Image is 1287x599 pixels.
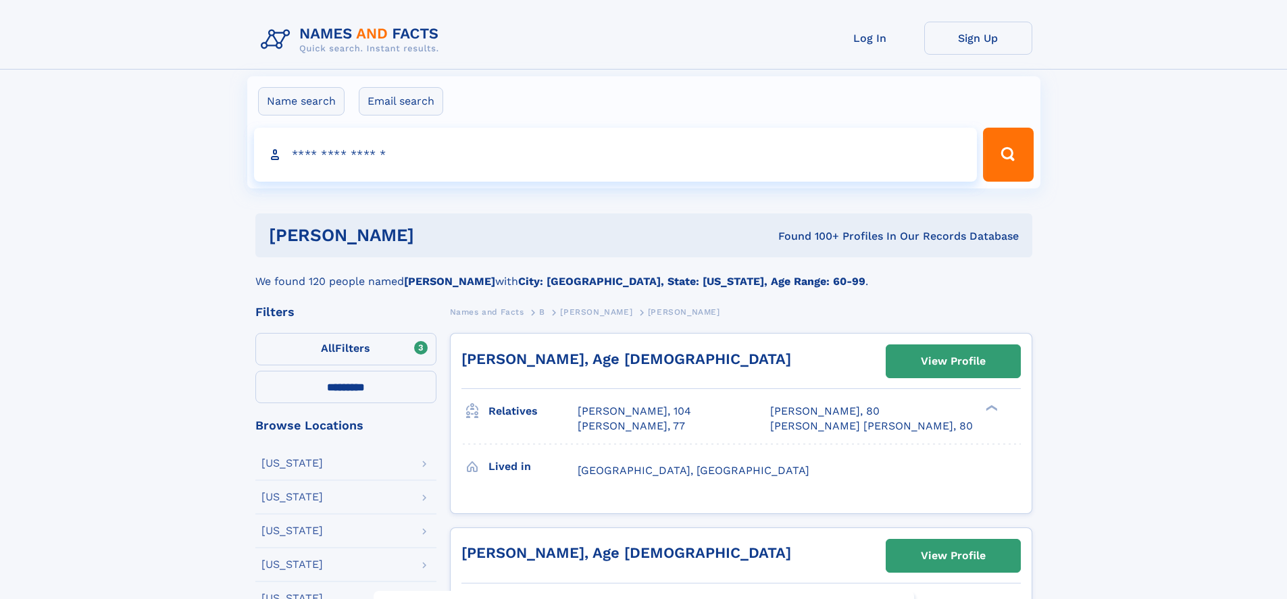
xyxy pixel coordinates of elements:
[648,307,720,317] span: [PERSON_NAME]
[255,257,1032,290] div: We found 120 people named with .
[578,464,809,477] span: [GEOGRAPHIC_DATA], [GEOGRAPHIC_DATA]
[255,306,436,318] div: Filters
[539,303,545,320] a: B
[258,87,345,115] label: Name search
[983,128,1033,182] button: Search Button
[886,345,1020,377] a: View Profile
[261,458,323,469] div: [US_STATE]
[261,525,323,536] div: [US_STATE]
[404,275,495,288] b: [PERSON_NAME]
[359,87,443,115] label: Email search
[770,419,973,434] a: [PERSON_NAME] [PERSON_NAME], 80
[770,404,880,419] a: [PERSON_NAME], 80
[461,544,791,561] a: [PERSON_NAME], Age [DEMOGRAPHIC_DATA]
[261,559,323,570] div: [US_STATE]
[461,350,791,367] a: [PERSON_NAME], Age [DEMOGRAPHIC_DATA]
[255,333,436,365] label: Filters
[261,492,323,502] div: [US_STATE]
[488,400,578,423] h3: Relatives
[924,22,1032,55] a: Sign Up
[255,22,450,58] img: Logo Names and Facts
[518,275,865,288] b: City: [GEOGRAPHIC_DATA], State: [US_STATE], Age Range: 60-99
[539,307,545,317] span: B
[560,307,632,317] span: [PERSON_NAME]
[560,303,632,320] a: [PERSON_NAME]
[596,229,1019,244] div: Found 100+ Profiles In Our Records Database
[255,419,436,432] div: Browse Locations
[886,540,1020,572] a: View Profile
[921,346,986,377] div: View Profile
[488,455,578,478] h3: Lived in
[450,303,524,320] a: Names and Facts
[269,227,597,244] h1: [PERSON_NAME]
[921,540,986,571] div: View Profile
[982,404,999,413] div: ❯
[321,342,335,355] span: All
[816,22,924,55] a: Log In
[254,128,978,182] input: search input
[578,419,685,434] a: [PERSON_NAME], 77
[578,404,691,419] a: [PERSON_NAME], 104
